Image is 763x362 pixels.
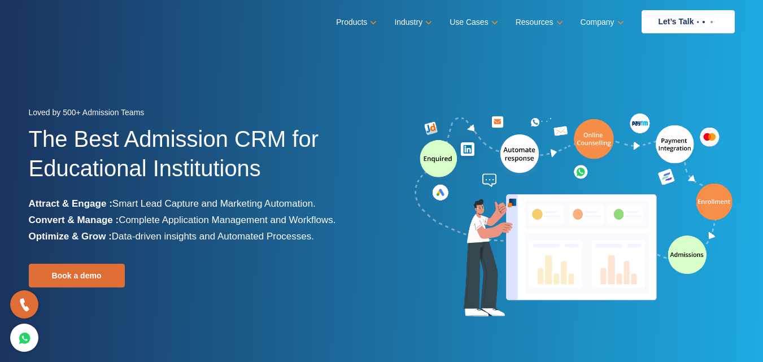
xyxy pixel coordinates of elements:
[29,264,125,287] a: Book a demo
[29,215,119,225] b: Convert & Manage :
[581,14,622,30] a: Company
[29,198,112,209] b: Attract & Engage :
[112,231,314,242] span: Data-driven insights and Automated Processes.
[112,198,316,209] span: Smart Lead Capture and Marketing Automation.
[642,10,735,33] a: Let’s Talk
[450,14,495,30] a: Use Cases
[394,14,430,30] a: Industry
[119,215,335,225] span: Complete Application Management and Workflows.
[516,14,561,30] a: Resources
[336,14,374,30] a: Products
[29,231,112,242] b: Optimize & Grow :
[413,111,735,321] img: admission-software-home-page-header
[29,124,373,195] h1: The Best Admission CRM for Educational Institutions
[29,104,373,124] div: Loved by 500+ Admission Teams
